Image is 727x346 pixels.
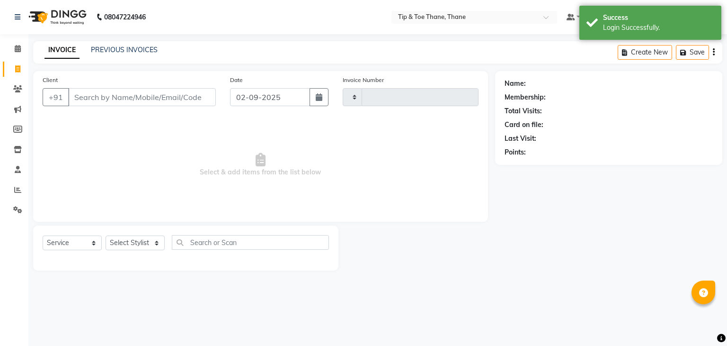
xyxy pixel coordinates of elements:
[43,118,479,212] span: Select & add items from the list below
[505,92,546,102] div: Membership:
[505,147,526,157] div: Points:
[505,79,526,89] div: Name:
[44,42,80,59] a: INVOICE
[603,13,714,23] div: Success
[505,120,543,130] div: Card on file:
[43,88,69,106] button: +91
[104,4,146,30] b: 08047224946
[68,88,216,106] input: Search by Name/Mobile/Email/Code
[603,23,714,33] div: Login Successfully.
[24,4,89,30] img: logo
[618,45,672,60] button: Create New
[230,76,243,84] label: Date
[43,76,58,84] label: Client
[505,134,536,144] div: Last Visit:
[172,235,329,250] input: Search or Scan
[91,46,158,54] a: PREVIOUS INVOICES
[343,76,384,84] label: Invoice Number
[676,45,709,60] button: Save
[505,106,542,116] div: Total Visits:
